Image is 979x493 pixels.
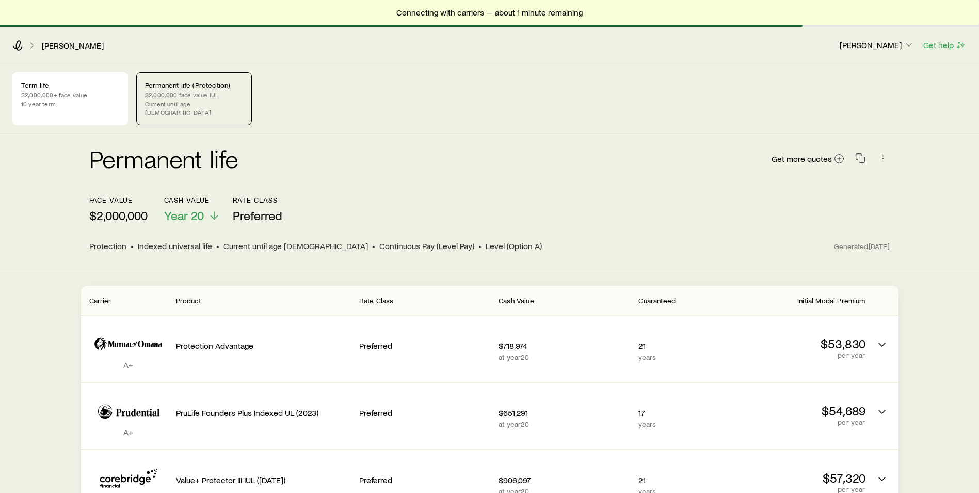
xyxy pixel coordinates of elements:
p: $2,000,000 [89,208,148,223]
p: Preferred [359,408,490,418]
p: Preferred [359,475,490,485]
button: Rate ClassPreferred [233,196,282,223]
p: Rate Class [233,196,282,204]
p: Value+ Protector III IUL ([DATE]) [176,475,351,485]
p: A+ [89,427,168,437]
span: [DATE] [869,242,890,251]
span: Year 20 [164,208,204,223]
p: Term life [21,81,119,89]
span: Get more quotes [772,155,832,163]
p: Current until age [DEMOGRAPHIC_DATA] [145,100,243,116]
p: PruLife Founders Plus Indexed UL (2023) [176,408,351,418]
span: Generated [834,242,890,251]
p: $2,000,000 face value IUL [145,90,243,99]
a: Term life$2,000,000+ face value10 year term [12,72,128,125]
span: • [131,241,134,251]
p: 10 year term [21,100,119,108]
p: $54,689 [734,404,865,418]
button: [PERSON_NAME] [839,39,914,52]
span: Continuous Pay (Level Pay) [379,241,474,251]
a: [PERSON_NAME] [41,41,104,51]
span: • [372,241,375,251]
h2: Permanent life [89,146,239,171]
p: 21 [638,475,726,485]
span: Carrier [89,296,111,305]
p: $718,974 [499,341,630,351]
p: $651,291 [499,408,630,418]
p: Protection Advantage [176,341,351,351]
p: at year 20 [499,420,630,428]
a: Permanent life (Protection)$2,000,000 face value IULCurrent until age [DEMOGRAPHIC_DATA] [136,72,252,125]
p: years [638,353,726,361]
button: Cash ValueYear 20 [164,196,220,223]
p: 17 [638,408,726,418]
button: Get help [923,39,967,51]
p: per year [734,351,865,359]
span: Level (Option A) [486,241,542,251]
span: Guaranteed [638,296,676,305]
p: Permanent life (Protection) [145,81,243,89]
p: A+ [89,360,168,370]
p: $57,320 [734,471,865,485]
span: Product [176,296,201,305]
span: Initial Modal Premium [797,296,865,305]
p: 21 [638,341,726,351]
span: Cash Value [499,296,534,305]
span: Rate Class [359,296,394,305]
p: $53,830 [734,336,865,351]
span: Current until age [DEMOGRAPHIC_DATA] [223,241,368,251]
span: • [478,241,482,251]
p: face value [89,196,148,204]
span: Preferred [233,208,282,223]
span: Indexed universal life [138,241,212,251]
p: per year [734,418,865,426]
span: Connecting with carriers — about 1 minute remaining [396,7,583,18]
p: [PERSON_NAME] [840,40,914,50]
p: at year 20 [499,353,630,361]
p: $2,000,000+ face value [21,90,119,99]
p: years [638,420,726,428]
span: Protection [89,241,126,251]
p: Preferred [359,341,490,351]
p: Cash Value [164,196,220,204]
p: $906,097 [499,475,630,485]
span: • [216,241,219,251]
a: Get more quotes [771,153,845,165]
